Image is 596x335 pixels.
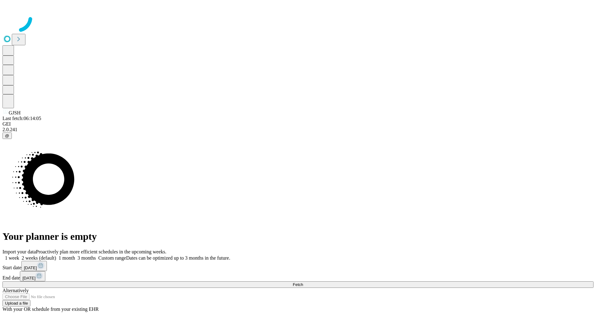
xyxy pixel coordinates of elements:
[22,255,56,261] span: 2 weeks (default)
[5,255,19,261] span: 1 week
[9,110,20,115] span: GJSH
[2,261,594,271] div: Start date
[2,249,36,254] span: Import your data
[5,133,9,138] span: @
[2,271,594,281] div: End date
[2,300,30,306] button: Upload a file
[126,255,230,261] span: Dates can be optimized up to 3 months in the future.
[22,276,35,280] span: [DATE]
[36,249,166,254] span: Proactively plan more efficient schedules in the upcoming weeks.
[59,255,75,261] span: 1 month
[20,271,45,281] button: [DATE]
[2,288,29,293] span: Alternatively
[2,281,594,288] button: Fetch
[21,261,47,271] button: [DATE]
[2,121,594,127] div: GEI
[293,282,303,287] span: Fetch
[98,255,126,261] span: Custom range
[2,231,594,242] h1: Your planner is empty
[2,306,99,312] span: With your OR schedule from your existing EHR
[2,127,594,132] div: 2.0.241
[2,116,41,121] span: Last fetch: 06:14:05
[78,255,96,261] span: 3 months
[24,266,37,270] span: [DATE]
[2,132,12,139] button: @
